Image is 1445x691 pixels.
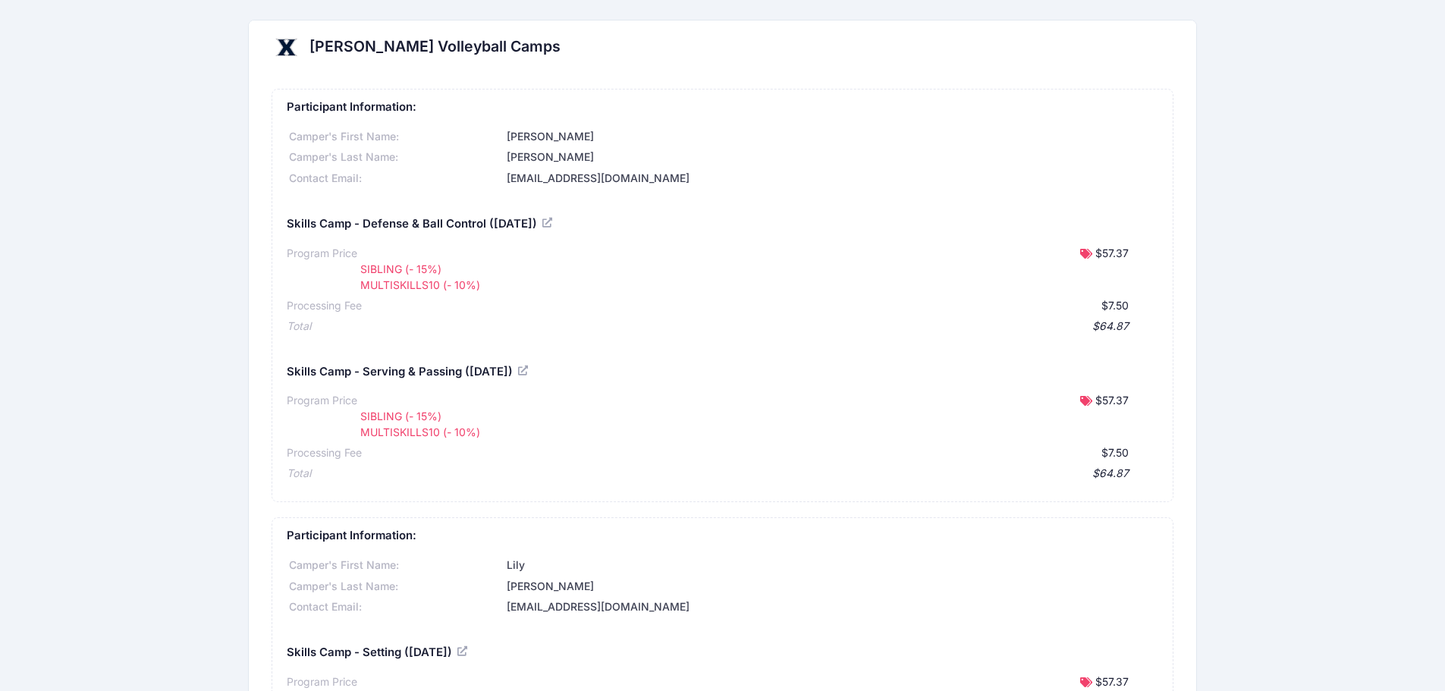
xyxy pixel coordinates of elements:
[518,363,530,377] a: View Registration Details
[362,445,1129,461] div: $7.50
[287,599,504,615] div: Contact Email:
[353,409,796,425] div: SIBLING (- 15%)
[287,579,504,595] div: Camper's Last Name:
[287,129,504,145] div: Camper's First Name:
[287,674,357,690] div: Program Price
[287,558,504,573] div: Camper's First Name:
[287,218,554,231] h5: Skills Camp - Defense & Ball Control ([DATE])
[362,298,1129,314] div: $7.50
[287,646,470,660] h5: Skills Camp - Setting ([DATE])
[353,425,796,441] div: MULTISKILLS10 (- 10%)
[287,298,362,314] div: Processing Fee
[353,262,796,278] div: SIBLING (- 15%)
[287,171,504,187] div: Contact Email:
[287,393,357,409] div: Program Price
[457,645,470,658] a: View Registration Details
[287,319,311,335] div: Total
[504,129,1158,145] div: [PERSON_NAME]
[504,171,1158,187] div: [EMAIL_ADDRESS][DOMAIN_NAME]
[504,579,1158,595] div: [PERSON_NAME]
[309,38,561,55] h2: [PERSON_NAME] Volleyball Camps
[287,529,1158,543] h5: Participant Information:
[1095,675,1129,688] span: $57.37
[311,319,1129,335] div: $64.87
[504,599,1158,615] div: [EMAIL_ADDRESS][DOMAIN_NAME]
[542,215,554,229] a: View Registration Details
[287,246,357,262] div: Program Price
[353,278,796,294] div: MULTISKILLS10 (- 10%)
[1095,247,1129,259] span: $57.37
[287,445,362,461] div: Processing Fee
[504,149,1158,165] div: [PERSON_NAME]
[287,149,504,165] div: Camper's Last Name:
[504,558,1158,573] div: Lily
[1095,394,1129,407] span: $57.37
[287,366,530,379] h5: Skills Camp - Serving & Passing ([DATE])
[287,466,311,482] div: Total
[287,101,1158,115] h5: Participant Information:
[311,466,1129,482] div: $64.87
